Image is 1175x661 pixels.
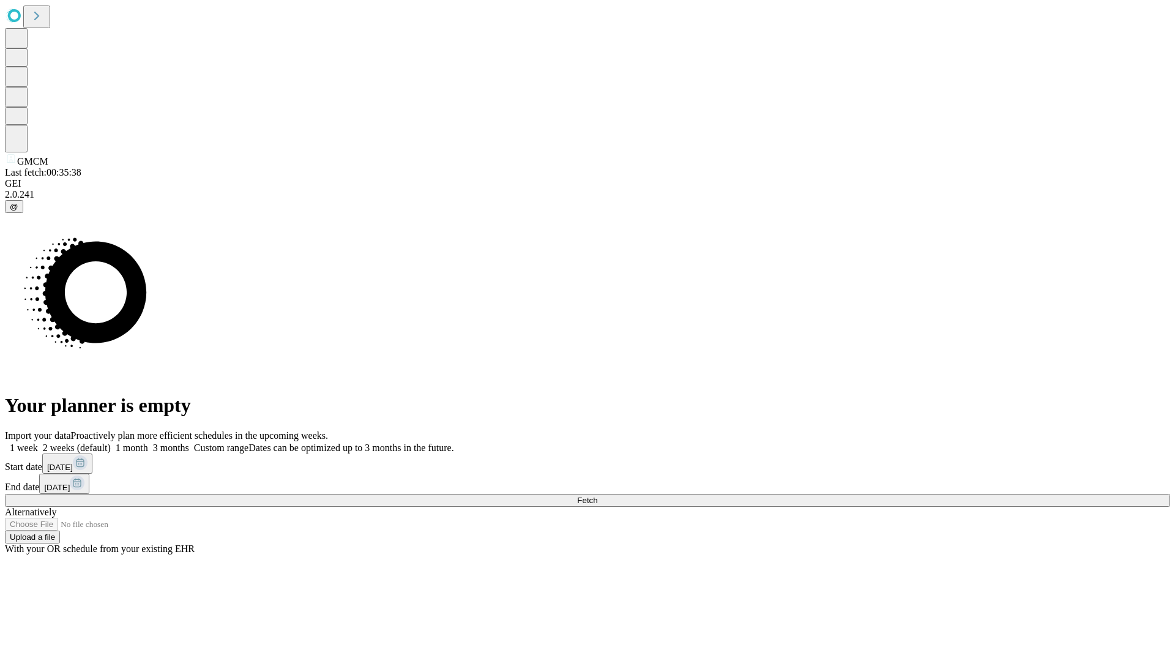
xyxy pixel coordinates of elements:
[42,454,92,474] button: [DATE]
[5,178,1170,189] div: GEI
[5,531,60,543] button: Upload a file
[39,474,89,494] button: [DATE]
[153,443,189,453] span: 3 months
[5,430,71,441] span: Import your data
[5,494,1170,507] button: Fetch
[10,443,38,453] span: 1 week
[5,189,1170,200] div: 2.0.241
[44,483,70,492] span: [DATE]
[577,496,597,505] span: Fetch
[194,443,248,453] span: Custom range
[5,507,56,517] span: Alternatively
[116,443,148,453] span: 1 month
[10,202,18,211] span: @
[5,167,81,177] span: Last fetch: 00:35:38
[5,200,23,213] button: @
[5,474,1170,494] div: End date
[248,443,453,453] span: Dates can be optimized up to 3 months in the future.
[71,430,328,441] span: Proactively plan more efficient schedules in the upcoming weeks.
[47,463,73,472] span: [DATE]
[5,394,1170,417] h1: Your planner is empty
[17,156,48,166] span: GMCM
[5,543,195,554] span: With your OR schedule from your existing EHR
[43,443,111,453] span: 2 weeks (default)
[5,454,1170,474] div: Start date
